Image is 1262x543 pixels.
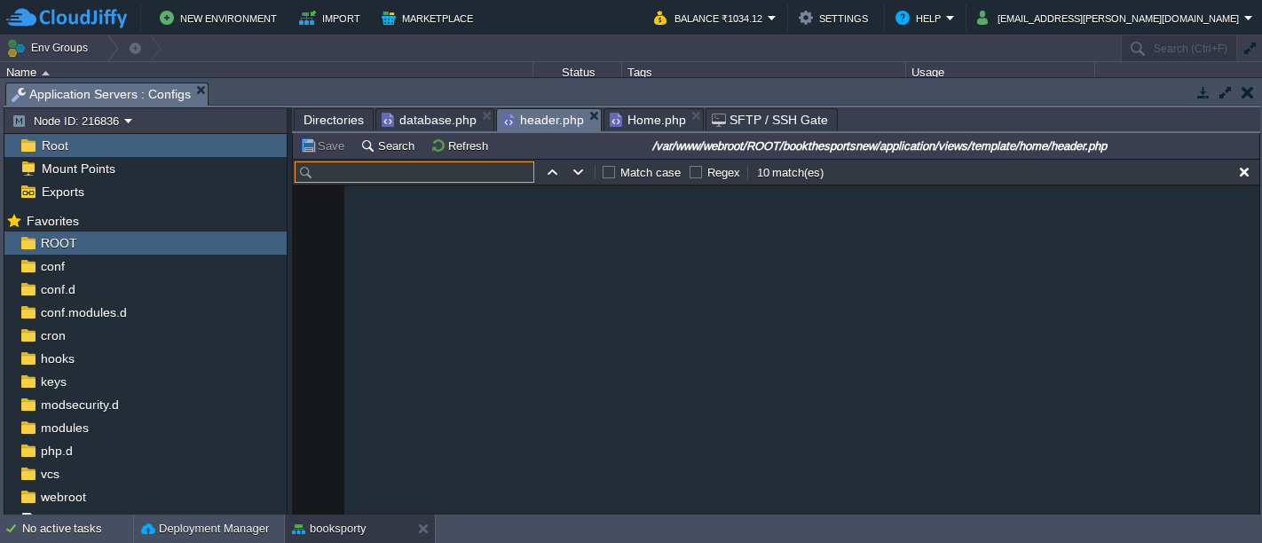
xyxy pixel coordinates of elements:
button: Deployment Manager [141,520,269,538]
div: Name [2,62,532,83]
a: keys [37,374,69,390]
a: ROOT [37,235,80,251]
a: Root [38,138,71,153]
a: vcs [37,466,62,482]
div: Usage [907,62,1094,83]
button: [EMAIL_ADDRESS][PERSON_NAME][DOMAIN_NAME] [977,7,1244,28]
button: Save [300,138,350,153]
button: Balance ₹1034.12 [654,7,768,28]
button: Settings [799,7,873,28]
li: /var/www/webroot/ROOT/bookthesportsnew/application/config/database.php [375,108,494,130]
img: AMDAwAAAACH5BAEAAAAALAAAAAABAAEAAAICRAEAOw== [42,71,50,75]
a: php.ini [37,512,81,528]
button: booksporty [292,520,367,538]
li: /var/www/webroot/ROOT/bookthesportsnew/application/views/template/home/header.php [496,108,602,130]
img: CloudJiffy [6,7,127,29]
span: Directories [304,109,364,130]
div: Tags [623,62,905,83]
li: /var/www/webroot/ROOT/bookthesportsnew/application/controllers/Home.php [603,108,704,130]
label: Regex [707,166,740,179]
a: Exports [38,184,87,200]
div: Status [534,62,621,83]
a: webroot [37,489,89,505]
a: hooks [37,350,77,366]
span: Favorites [23,213,82,229]
a: conf.d [37,281,78,297]
button: Refresh [430,138,493,153]
span: Home.php [610,109,686,130]
span: header.php [502,109,584,131]
div: No active tasks [22,515,133,543]
a: Favorites [23,214,82,228]
a: cron [37,327,68,343]
button: Node ID: 216836 [12,113,124,129]
div: 10 match(es) [755,164,826,181]
span: SFTP / SSH Gate [712,109,828,130]
a: modsecurity.d [37,397,122,413]
a: conf [37,258,67,274]
a: conf.modules.d [37,304,130,320]
button: Marketplace [382,7,478,28]
button: Search [360,138,420,153]
span: database.php [382,109,477,130]
a: Mount Points [38,161,118,177]
a: modules [37,420,91,436]
iframe: chat widget [1187,472,1244,525]
a: php.d [37,443,75,459]
button: Import [299,7,366,28]
button: Help [895,7,946,28]
button: New Environment [160,7,282,28]
label: Match case [620,166,681,179]
button: Env Groups [6,35,94,60]
span: Application Servers : Configs [12,83,191,106]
